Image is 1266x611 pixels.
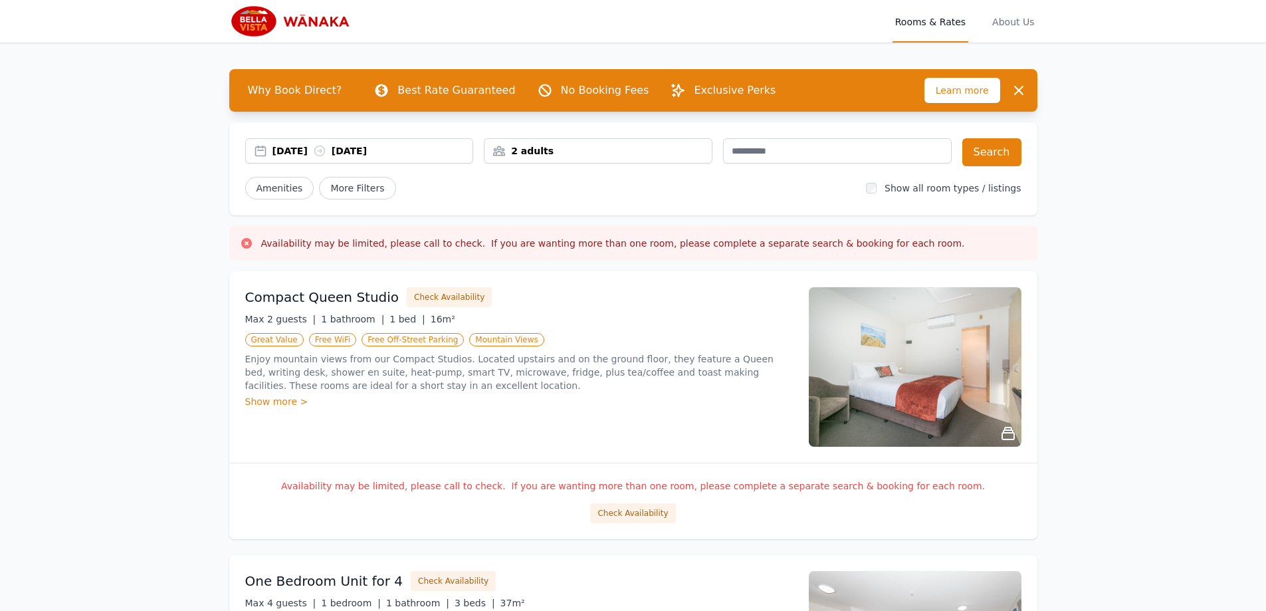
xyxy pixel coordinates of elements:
[245,598,316,608] span: Max 4 guests |
[561,82,649,98] p: No Booking Fees
[319,177,395,199] span: More Filters
[411,571,496,591] button: Check Availability
[245,288,399,306] h3: Compact Queen Studio
[590,503,675,523] button: Check Availability
[924,78,1000,103] span: Learn more
[237,77,353,104] span: Why Book Direct?
[885,183,1021,193] label: Show all room types / listings
[245,333,304,346] span: Great Value
[245,177,314,199] button: Amenities
[321,314,384,324] span: 1 bathroom |
[245,479,1021,493] p: Availability may be limited, please call to check. If you are wanting more than one room, please ...
[321,598,381,608] span: 1 bedroom |
[309,333,357,346] span: Free WiFi
[272,144,473,158] div: [DATE] [DATE]
[386,598,449,608] span: 1 bathroom |
[397,82,515,98] p: Best Rate Guaranteed
[261,237,965,250] h3: Availability may be limited, please call to check. If you are wanting more than one room, please ...
[389,314,425,324] span: 1 bed |
[362,333,464,346] span: Free Off-Street Parking
[245,314,316,324] span: Max 2 guests |
[484,144,712,158] div: 2 adults
[469,333,544,346] span: Mountain Views
[245,395,793,408] div: Show more >
[455,598,495,608] span: 3 beds |
[407,287,492,307] button: Check Availability
[694,82,776,98] p: Exclusive Perks
[962,138,1021,166] button: Search
[431,314,455,324] span: 16m²
[245,352,793,392] p: Enjoy mountain views from our Compact Studios. Located upstairs and on the ground floor, they fea...
[500,598,525,608] span: 37m²
[229,5,357,37] img: Bella Vista Wanaka
[245,572,403,590] h3: One Bedroom Unit for 4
